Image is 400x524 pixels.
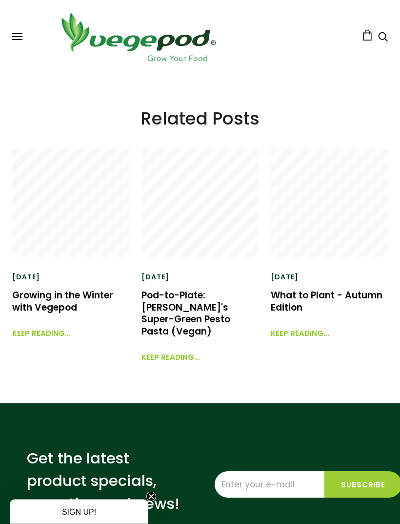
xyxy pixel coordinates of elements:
a: Keep reading... [12,319,71,340]
h3: Related Posts [12,105,388,132]
button: Close teaser [146,492,156,502]
a: Keep reading... [271,319,329,340]
input: Enter your e-mail [215,472,324,498]
p: Get the latest product specials, grow tips and news! [27,447,185,516]
a: Search [378,33,388,43]
img: Vegepod [53,10,223,64]
a: What to Plant - Autumn Edition [271,289,382,314]
time: [DATE] [141,272,169,283]
time: [DATE] [271,272,299,283]
span: SIGN UP! [62,508,96,516]
a: Pod-to-Plate: [PERSON_NAME]'s Super-Green Pesto Pasta (Vegan) [141,289,230,338]
div: SIGN UP!Close teaser [10,500,148,524]
a: Growing in the Winter with Vegepod [12,289,113,314]
time: [DATE] [12,272,40,283]
a: Keep reading... [141,343,200,364]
